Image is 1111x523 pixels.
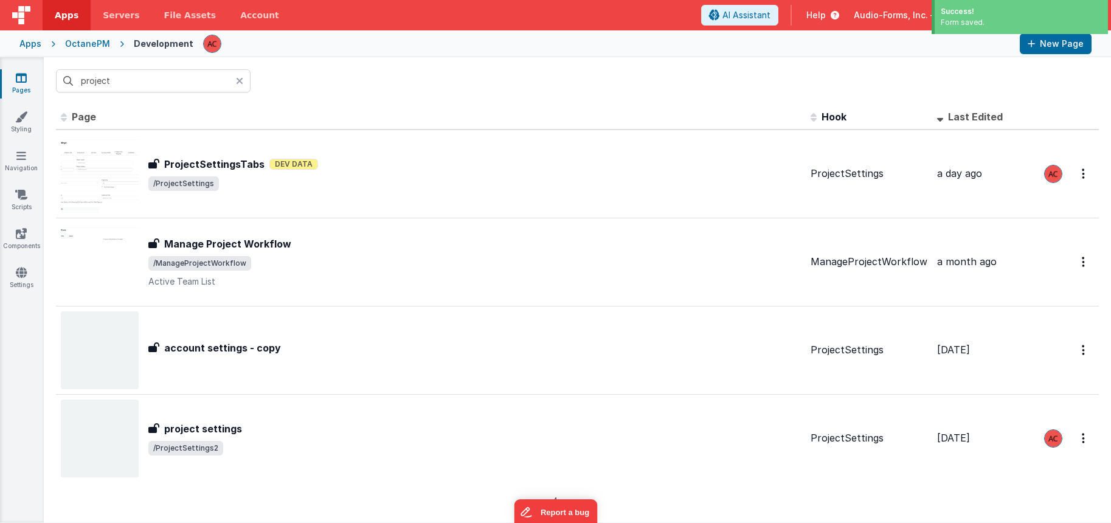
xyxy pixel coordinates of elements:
h3: project settings [164,421,242,436]
span: /ProjectSettings2 [148,441,223,455]
span: a day ago [937,167,982,179]
button: Options [1075,426,1094,451]
button: Audio-Forms, Inc. — [EMAIL_ADDRESS][DOMAIN_NAME] [854,9,1101,21]
h3: ProjectSettingsTabs [164,157,265,171]
div: ProjectSettings [811,431,927,445]
div: ManageProjectWorkflow [811,255,927,269]
button: Options [1075,161,1094,186]
div: ProjectSettings [811,343,927,357]
span: Dev Data [269,159,318,170]
button: Options [1075,338,1094,362]
img: e1205bf731cae5f591faad8638e24ab9 [204,35,221,52]
img: e1205bf731cae5f591faad8638e24ab9 [1045,165,1062,182]
h3: account settings - copy [164,341,281,355]
div: OctanePM [65,38,110,50]
span: Help [806,9,826,21]
span: Hook [822,111,846,123]
span: /ProjectSettings [148,176,219,191]
span: Audio-Forms, Inc. — [854,9,939,21]
span: Last Edited [948,111,1003,123]
h3: Manage Project Workflow [164,237,291,251]
div: ProjectSettings [811,167,927,181]
input: Search pages, id's ... [56,69,251,92]
button: AI Assistant [701,5,778,26]
div: Success! [941,6,1102,17]
p: Active Team List [148,275,801,288]
span: [DATE] [937,344,970,356]
span: File Assets [164,9,216,21]
span: Servers [103,9,139,21]
div: Development [134,38,193,50]
button: New Page [1020,33,1092,54]
div: Form saved. [941,17,1102,28]
span: /ManageProjectWorkflow [148,256,251,271]
span: a month ago [937,255,997,268]
p: 4 pages [56,494,1081,507]
img: e1205bf731cae5f591faad8638e24ab9 [1045,430,1062,447]
span: AI Assistant [722,9,770,21]
div: Apps [19,38,41,50]
span: Apps [55,9,78,21]
span: [DATE] [937,432,970,444]
button: Options [1075,249,1094,274]
span: Page [72,111,96,123]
